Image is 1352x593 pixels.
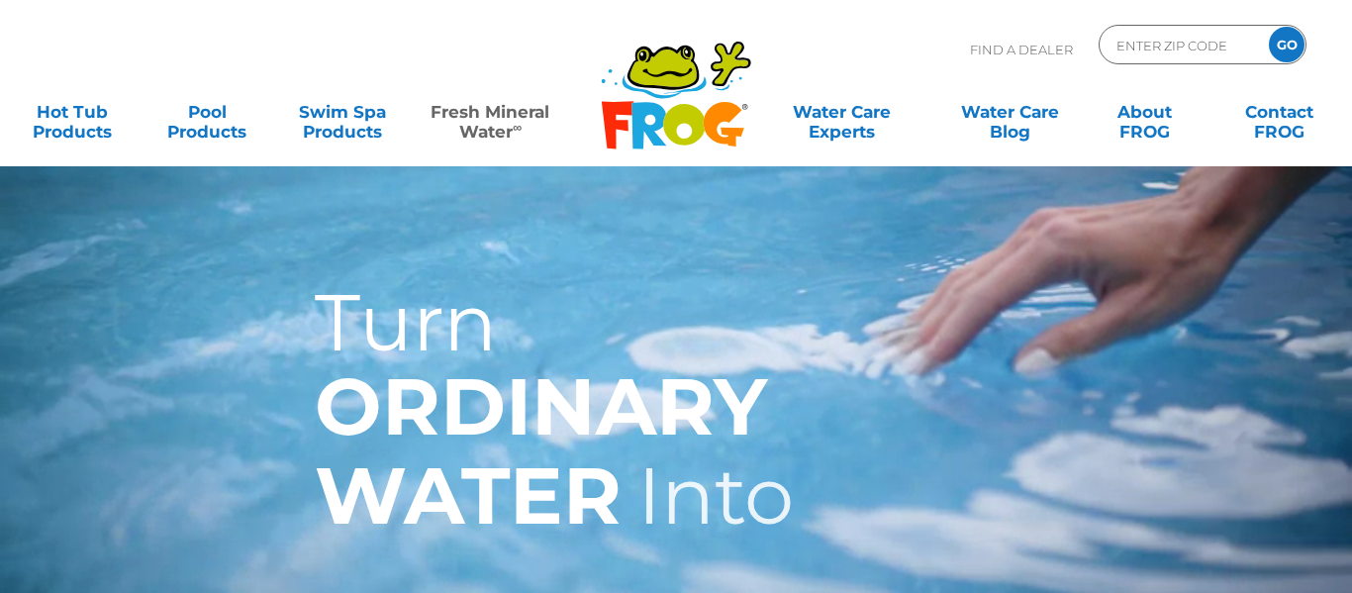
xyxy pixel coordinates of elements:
p: Find A Dealer [970,25,1073,74]
a: Fresh MineralWater∞ [425,92,556,132]
a: ContactFROG [1227,92,1332,132]
sup: ∞ [513,120,522,135]
a: Hot TubProducts [20,92,125,132]
a: Water CareExperts [756,92,926,132]
a: AboutFROG [1093,92,1198,132]
input: Zip Code Form [1114,31,1248,59]
a: Swim SpaProducts [290,92,395,132]
div: Into [637,451,794,541]
a: Water CareBlog [957,92,1062,132]
input: GO [1269,27,1304,62]
a: PoolProducts [154,92,259,132]
strong: ORDINARY WATER [315,358,767,544]
div: Turn [315,278,497,367]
